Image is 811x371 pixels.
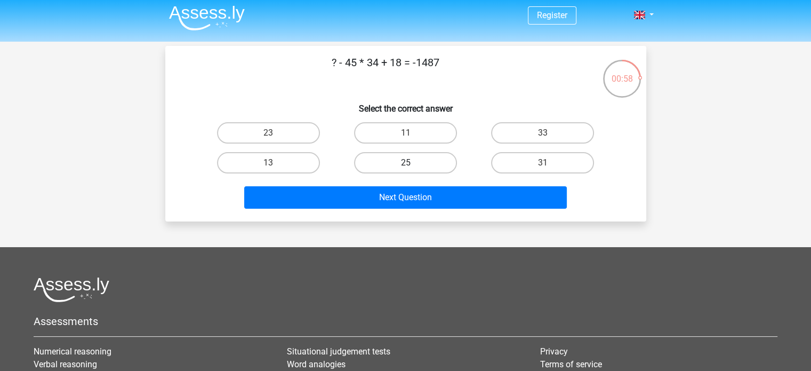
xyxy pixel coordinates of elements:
button: Next Question [244,186,567,209]
img: Assessly logo [34,277,109,302]
a: Word analogies [287,359,346,369]
label: 11 [354,122,457,144]
img: Assessly [169,5,245,30]
label: 23 [217,122,320,144]
div: 00:58 [602,59,642,85]
label: 13 [217,152,320,173]
label: 25 [354,152,457,173]
a: Situational judgement tests [287,346,390,357]
a: Privacy [540,346,568,357]
a: Verbal reasoning [34,359,97,369]
a: Numerical reasoning [34,346,111,357]
h6: Select the correct answer [182,95,629,114]
label: 33 [491,122,594,144]
a: Terms of service [540,359,602,369]
h5: Assessments [34,315,777,328]
a: Register [537,10,567,20]
label: 31 [491,152,594,173]
p: ? - 45 * 34 + 18 = -1487 [182,54,589,86]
